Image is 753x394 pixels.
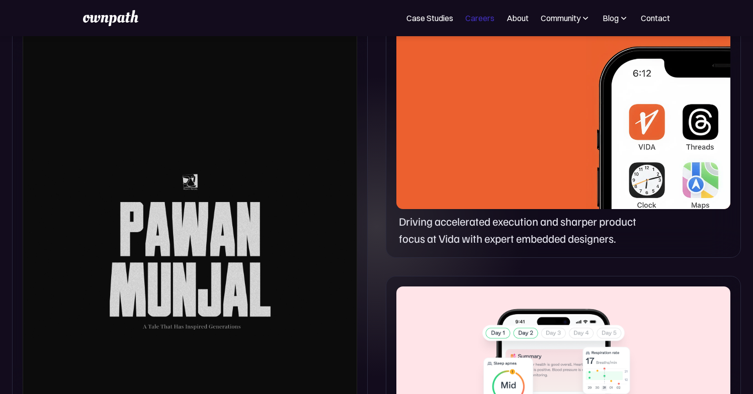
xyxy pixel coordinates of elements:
[603,12,619,24] div: Blog
[465,12,494,24] a: Careers
[406,12,453,24] a: Case Studies
[399,213,657,247] p: Driving accelerated execution and sharper product focus at Vida with expert embedded designers.
[603,12,629,24] div: Blog
[641,12,670,24] a: Contact
[541,12,591,24] div: Community
[507,12,529,24] a: About
[541,12,580,24] div: Community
